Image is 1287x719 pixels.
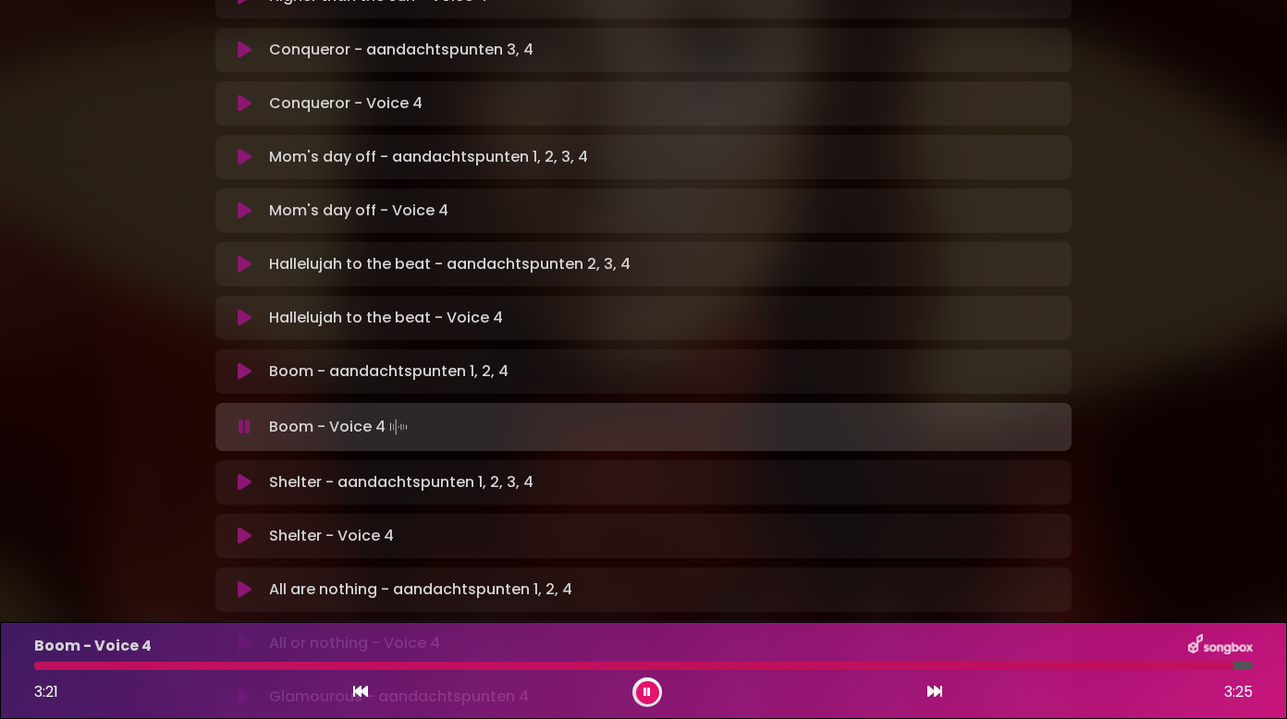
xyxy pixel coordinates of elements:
img: songbox-logo-white.png [1188,634,1253,658]
span: 3:25 [1224,681,1253,703]
p: Conqueror - aandachtspunten 3, 4 [269,39,533,61]
p: Shelter - aandachtspunten 1, 2, 3, 4 [269,471,533,494]
p: Boom - Voice 4 [269,414,411,440]
p: All are nothing - aandachtspunten 1, 2, 4 [269,579,572,601]
p: Boom - Voice 4 [34,635,152,657]
p: Hallelujah to the beat - aandachtspunten 2, 3, 4 [269,253,631,275]
img: waveform4.gif [386,414,411,440]
p: Mom's day off - aandachtspunten 1, 2, 3, 4 [269,146,588,168]
p: Shelter - Voice 4 [269,525,394,547]
p: Conqueror - Voice 4 [269,92,423,115]
p: Hallelujah to the beat - Voice 4 [269,307,503,329]
p: Mom's day off - Voice 4 [269,200,448,222]
span: 3:21 [34,681,58,702]
p: Boom - aandachtspunten 1, 2, 4 [269,360,509,383]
